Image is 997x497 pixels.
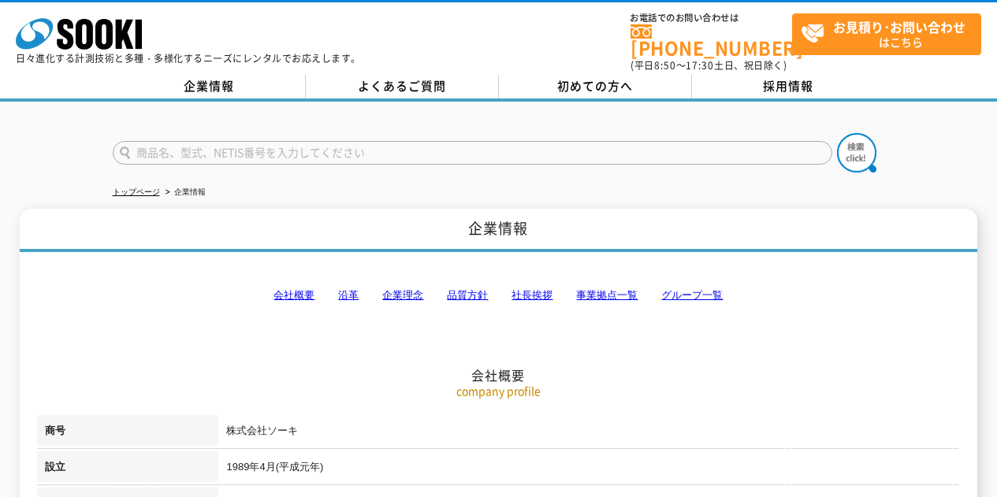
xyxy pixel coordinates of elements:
[654,58,676,72] span: 8:50
[661,289,723,301] a: グループ一覧
[37,415,218,451] th: 商号
[499,75,692,98] a: 初めての方へ
[273,289,314,301] a: 会社概要
[338,289,359,301] a: 沿革
[631,58,787,72] span: (平日 ～ 土日、祝日除く)
[576,289,638,301] a: 事業拠点一覧
[512,289,552,301] a: 社長挨拶
[113,75,306,98] a: 企業情報
[37,383,959,399] p: company profile
[686,58,714,72] span: 17:30
[631,13,792,23] span: お電話でのお問い合わせは
[218,451,959,488] td: 1989年4月(平成元年)
[837,133,876,172] img: btn_search.png
[631,24,792,57] a: [PHONE_NUMBER]
[37,210,959,384] h2: 会社概要
[447,289,488,301] a: 品質方針
[20,209,977,252] h1: 企業情報
[16,54,361,63] p: 日々進化する計測技術と多種・多様化するニーズにレンタルでお応えします。
[162,184,206,201] li: 企業情報
[557,77,633,95] span: 初めての方へ
[306,75,499,98] a: よくあるご質問
[218,415,959,451] td: 株式会社ソーキ
[382,289,423,301] a: 企業理念
[792,13,981,55] a: お見積り･お問い合わせはこちら
[692,75,885,98] a: 採用情報
[37,451,218,488] th: 設立
[113,141,832,165] input: 商品名、型式、NETIS番号を入力してください
[833,17,965,36] strong: お見積り･お問い合わせ
[113,187,160,196] a: トップページ
[801,14,980,54] span: はこちら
